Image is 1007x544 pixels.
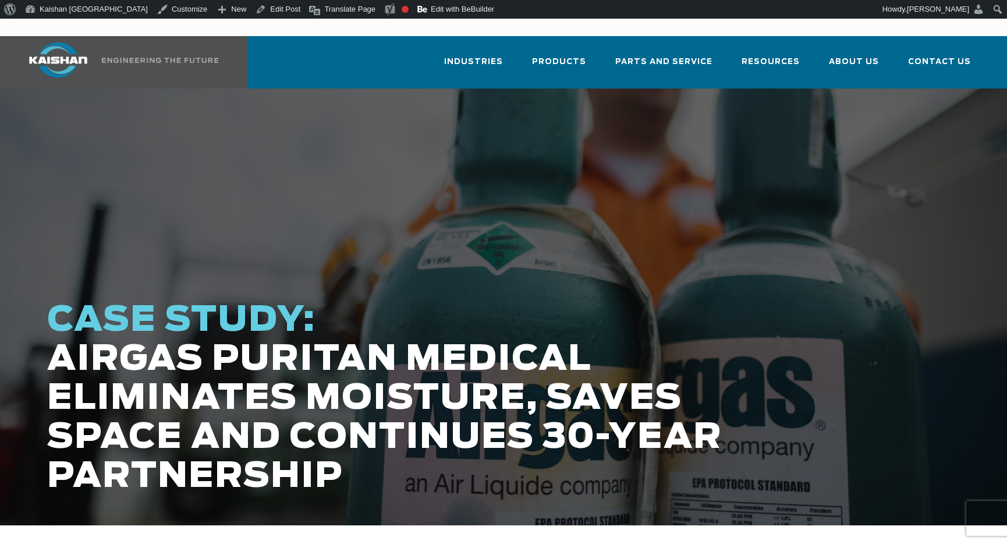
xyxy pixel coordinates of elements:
a: Industries [444,47,503,86]
a: Parts and Service [615,47,712,86]
a: Contact Us [908,47,971,86]
a: Resources [742,47,800,86]
div: Focus keyphrase not set [402,6,409,13]
span: About Us [829,55,879,69]
span: Resources [742,55,800,69]
span: CASE STUDY: [47,303,316,338]
h1: AIRGAS PURITAN MEDICAL ELIMINATES MOISTURE, SAVES SPACE AND CONTINUES 30-YEAR PARTNERSHIP [47,301,805,496]
a: About Us [829,47,879,86]
a: Kaishan USA [15,36,221,89]
span: [PERSON_NAME] [907,5,969,13]
a: Products [532,47,586,86]
span: Contact Us [908,55,971,69]
span: Parts and Service [615,55,712,69]
img: Engineering the future [102,58,218,63]
span: Industries [444,55,503,69]
span: Products [532,55,586,69]
img: kaishan logo [15,43,102,77]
